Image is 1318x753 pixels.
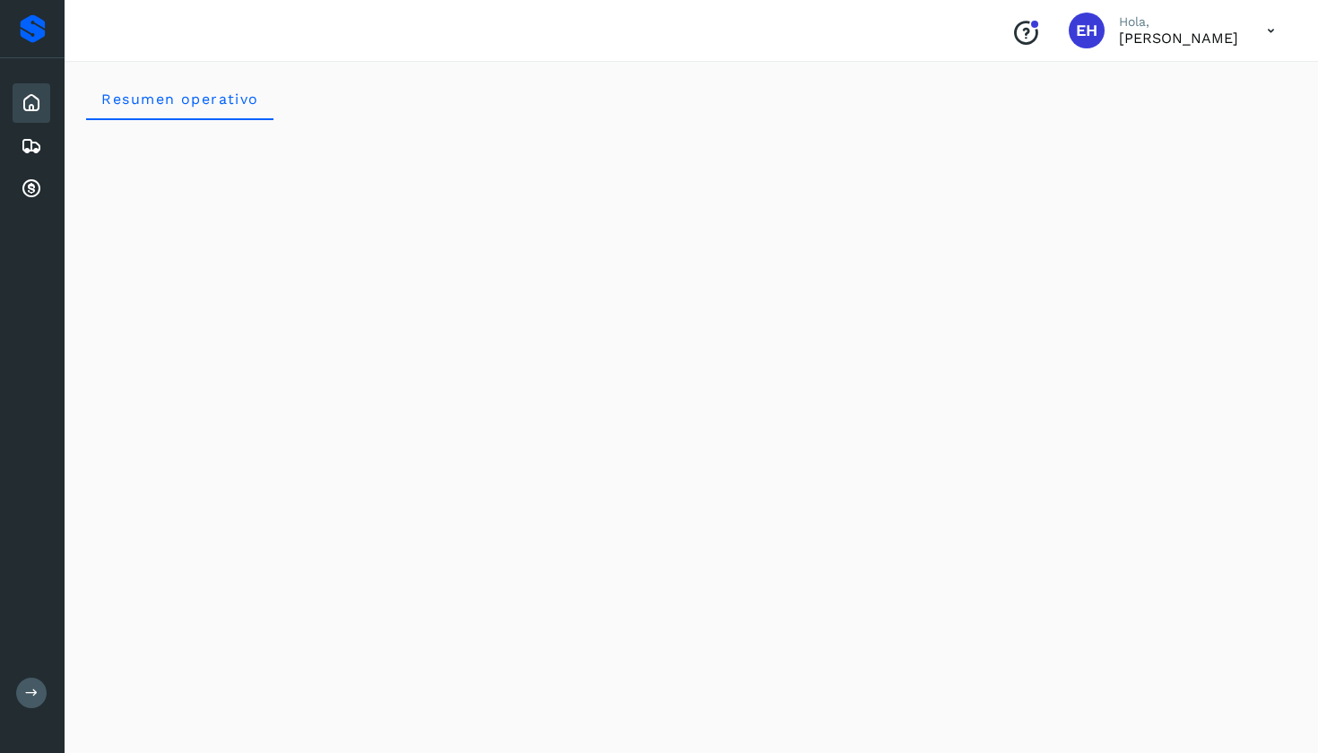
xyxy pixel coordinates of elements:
div: Embarques [13,126,50,166]
div: Cuentas por cobrar [13,169,50,209]
div: Inicio [13,83,50,123]
span: Resumen operativo [100,91,259,108]
p: Enrique Hernandez Juarez [1119,30,1238,47]
p: Hola, [1119,14,1238,30]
